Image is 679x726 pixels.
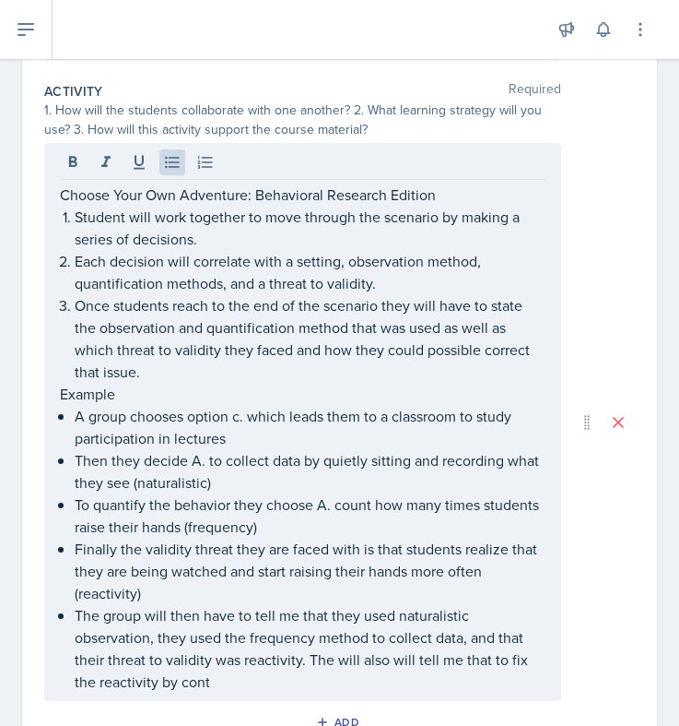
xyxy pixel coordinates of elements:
p: Choose Your Own Adventure: Behavioral Research Edition [60,184,545,206]
p: Finally the validity threat they are faced with is that students realize that they are being watc... [75,538,545,604]
p: Each decision will correlate with a setting, observation method, quantification methods, and a th... [75,250,545,294]
p: To quantify the behavior they choose A. count how many times students raise their hands (frequency) [75,494,545,538]
p: The group will then have to tell me that they used naturalistic observation, they used the freque... [75,604,545,693]
p: A group chooses option c. which leads them to a classroom to study participation in lectures [75,405,545,449]
p: Student will work together to move through the scenario by making a series of decisions. [75,206,545,250]
div: 1. How will the students collaborate with one another? 2. What learning strategy will you use? 3.... [44,101,561,139]
p: Once students reach to the end of the scenario they will have to state the observation and quanti... [75,294,545,383]
label: Activity [44,82,103,101]
p: Example [60,383,545,405]
p: Then they decide A. to collect data by quietly sitting and recording what they see (naturalistic) [75,449,545,494]
span: Required [509,82,561,101]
